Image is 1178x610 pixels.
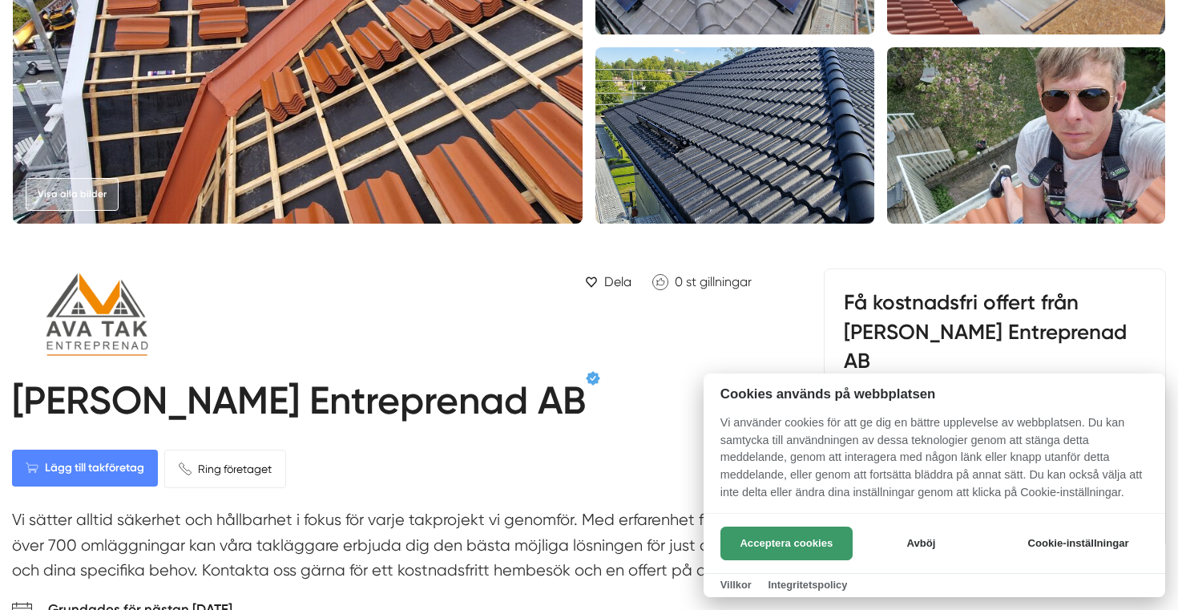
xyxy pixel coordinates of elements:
[720,527,853,560] button: Acceptera cookies
[704,414,1165,512] p: Vi använder cookies för att ge dig en bättre upplevelse av webbplatsen. Du kan samtycka till anvä...
[1008,527,1148,560] button: Cookie-inställningar
[857,527,985,560] button: Avböj
[720,579,752,591] a: Villkor
[768,579,847,591] a: Integritetspolicy
[704,386,1165,402] h2: Cookies används på webbplatsen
